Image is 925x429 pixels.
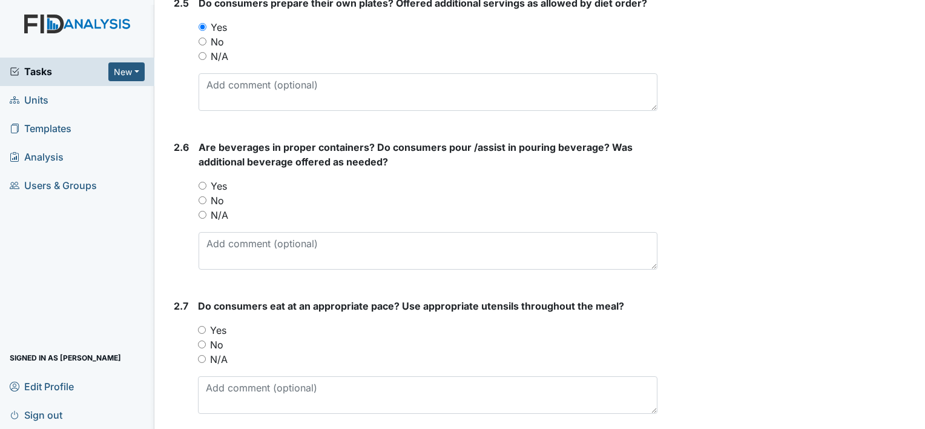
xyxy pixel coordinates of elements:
label: N/A [211,49,228,64]
span: Analysis [10,148,64,167]
span: Users & Groups [10,176,97,195]
input: Yes [198,326,206,334]
input: N/A [199,211,206,219]
span: Units [10,91,48,110]
label: Yes [211,20,227,35]
input: No [198,341,206,348]
span: Do consumers eat at an appropriate pace? Use appropriate utensils throughout the meal? [198,300,624,312]
span: Are beverages in proper containers? Do consumers pour /assist in pouring beverage? Was additional... [199,141,633,168]
button: New [108,62,145,81]
span: Sign out [10,405,62,424]
input: N/A [199,52,206,60]
a: Tasks [10,64,108,79]
span: Edit Profile [10,377,74,396]
input: Yes [199,182,206,190]
input: No [199,38,206,45]
label: Yes [210,323,226,338]
span: Signed in as [PERSON_NAME] [10,348,121,367]
label: 2.7 [174,299,188,313]
label: N/A [211,208,228,222]
label: No [211,35,224,49]
label: N/A [210,352,228,367]
input: Yes [199,23,206,31]
input: No [199,196,206,204]
label: Yes [211,179,227,193]
input: N/A [198,355,206,363]
span: Templates [10,119,71,138]
label: No [210,338,223,352]
label: No [211,193,224,208]
label: 2.6 [174,140,189,155]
